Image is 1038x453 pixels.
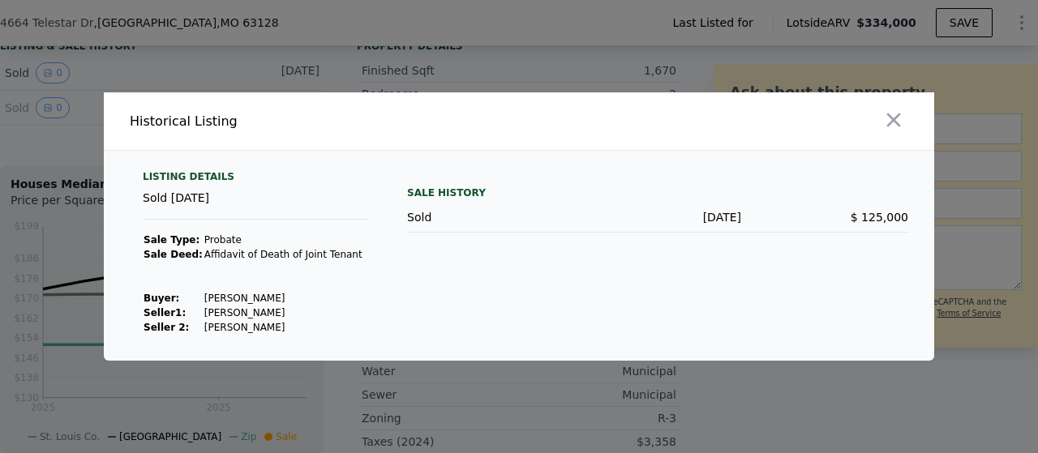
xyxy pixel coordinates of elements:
td: Probate [204,233,363,247]
strong: Buyer : [144,293,179,304]
td: [PERSON_NAME] [204,291,363,306]
strong: Sale Deed: [144,249,203,260]
div: Listing Details [143,170,368,190]
strong: Seller 2: [144,322,189,333]
div: Sale History [407,183,908,203]
span: $ 125,000 [851,211,908,224]
div: Sold [DATE] [143,190,368,220]
div: Historical Listing [130,112,513,131]
div: Sold [407,209,574,225]
div: [DATE] [574,209,741,225]
td: Affidavit of Death of Joint Tenant [204,247,363,262]
strong: Sale Type: [144,234,199,246]
strong: Seller 1 : [144,307,186,318]
td: [PERSON_NAME] [204,320,363,335]
td: [PERSON_NAME] [204,306,363,320]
